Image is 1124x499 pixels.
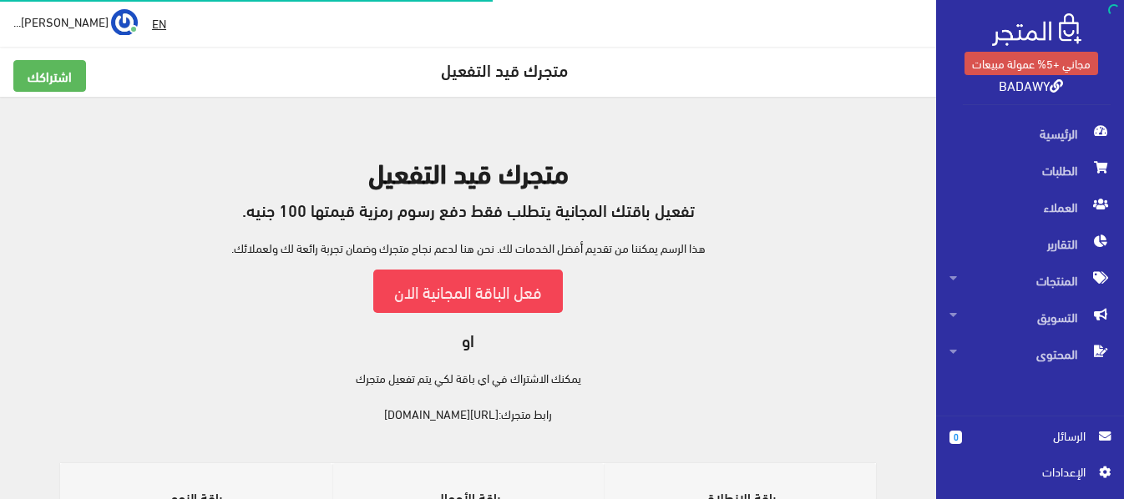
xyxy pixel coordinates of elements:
u: EN [152,13,166,33]
a: المنتجات [936,262,1124,299]
h5: تفعيل باقتك المجانية يتطلب فقط دفع رسوم رمزية قيمتها 100 جنيه. [20,200,916,219]
a: BADAWY [999,73,1063,97]
p: هذا الرسم يمكننا من تقديم أفضل الخدمات لك. نحن هنا لدعم نجاح متجرك وضمان تجربة رائعة لك ولعملائك. [20,239,916,257]
a: [URL][DOMAIN_NAME] [384,403,499,424]
span: المحتوى [949,335,1111,372]
span: الرسائل [975,426,1086,445]
span: الرئيسية [949,115,1111,152]
a: مجاني +5% عمولة مبيعات [965,52,1098,75]
h2: متجرك قيد التفعيل [20,157,916,186]
span: التسويق [949,299,1111,335]
a: ... [PERSON_NAME]... [13,8,138,35]
a: EN [145,8,173,38]
span: 0 [949,431,962,444]
img: . [992,13,1081,46]
a: 0 الرسائل [949,426,1111,462]
span: [PERSON_NAME]... [13,11,109,32]
span: المنتجات [949,262,1111,299]
a: الرئيسية [936,115,1124,152]
a: العملاء [936,189,1124,225]
a: التقارير [936,225,1124,262]
div: يمكنك الاشتراك في اي باقة لكي يتم تفعيل متجرك رابط متجرك: [20,157,916,422]
a: المحتوى [936,335,1124,372]
span: اﻹعدادات [963,462,1085,481]
a: الطلبات [936,152,1124,189]
a: فعل الباقة المجانية الان [373,270,563,312]
h5: او [20,330,916,349]
span: الطلبات [949,152,1111,189]
a: اشتراكك [13,60,86,92]
span: التقارير [949,225,1111,262]
a: اﻹعدادات [949,462,1111,489]
img: ... [111,9,138,36]
span: العملاء [949,189,1111,225]
h5: متجرك قيد التفعيل [13,60,923,78]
